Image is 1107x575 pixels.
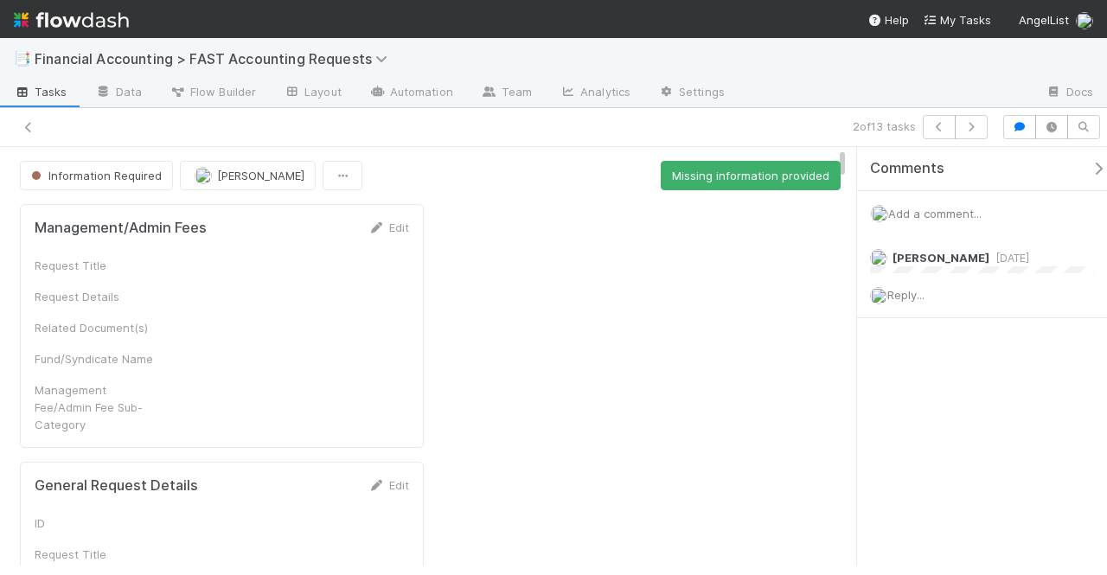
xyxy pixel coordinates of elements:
[871,205,888,222] img: avatar_c0d2ec3f-77e2-40ea-8107-ee7bdb5edede.png
[355,80,467,107] a: Automation
[467,80,546,107] a: Team
[217,169,304,182] span: [PERSON_NAME]
[923,13,991,27] span: My Tasks
[35,546,164,563] div: Request Title
[853,118,916,135] span: 2 of 13 tasks
[867,11,909,29] div: Help
[893,251,989,265] span: [PERSON_NAME]
[35,50,396,67] span: Financial Accounting > FAST Accounting Requests
[195,167,212,184] img: avatar_8d06466b-a936-4205-8f52-b0cc03e2a179.png
[180,161,316,190] button: [PERSON_NAME]
[1032,80,1107,107] a: Docs
[1076,12,1093,29] img: avatar_c0d2ec3f-77e2-40ea-8107-ee7bdb5edede.png
[35,381,164,433] div: Management Fee/Admin Fee Sub-Category
[28,169,162,182] span: Information Required
[546,80,644,107] a: Analytics
[81,80,156,107] a: Data
[170,83,256,100] span: Flow Builder
[989,252,1029,265] span: [DATE]
[368,478,409,492] a: Edit
[661,161,841,190] button: Missing information provided
[870,160,944,177] span: Comments
[35,514,164,532] div: ID
[14,51,31,66] span: 📑
[644,80,739,107] a: Settings
[368,220,409,234] a: Edit
[870,287,887,304] img: avatar_c0d2ec3f-77e2-40ea-8107-ee7bdb5edede.png
[35,288,164,305] div: Request Details
[35,350,164,367] div: Fund/Syndicate Name
[1019,13,1069,27] span: AngelList
[887,288,925,302] span: Reply...
[35,319,164,336] div: Related Document(s)
[156,80,270,107] a: Flow Builder
[923,11,991,29] a: My Tasks
[870,249,887,266] img: avatar_7ba8ec58-bd0f-432b-b5d2-ae377bfaef52.png
[888,207,982,220] span: Add a comment...
[20,161,173,190] button: Information Required
[35,477,198,495] h5: General Request Details
[14,5,129,35] img: logo-inverted-e16ddd16eac7371096b0.svg
[35,257,164,274] div: Request Title
[35,220,207,237] h5: Management/Admin Fees
[270,80,355,107] a: Layout
[14,83,67,100] span: Tasks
